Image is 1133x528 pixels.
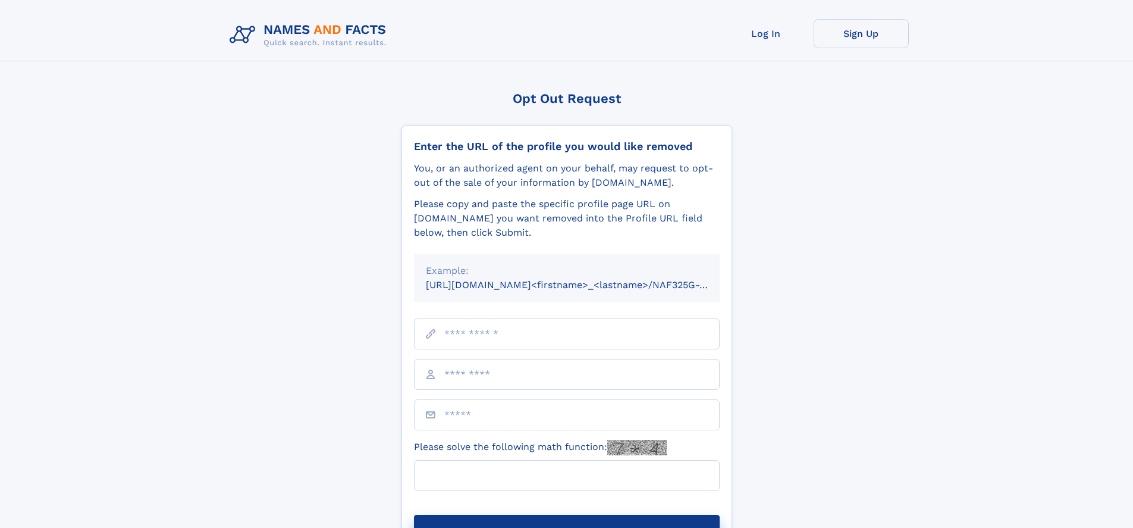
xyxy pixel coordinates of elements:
[414,197,720,240] div: Please copy and paste the specific profile page URL on [DOMAIN_NAME] you want removed into the Pr...
[225,19,396,51] img: Logo Names and Facts
[718,19,814,48] a: Log In
[401,91,732,106] div: Opt Out Request
[426,279,742,290] small: [URL][DOMAIN_NAME]<firstname>_<lastname>/NAF325G-xxxxxxxx
[414,440,667,455] label: Please solve the following math function:
[414,140,720,153] div: Enter the URL of the profile you would like removed
[414,161,720,190] div: You, or an authorized agent on your behalf, may request to opt-out of the sale of your informatio...
[814,19,909,48] a: Sign Up
[426,264,708,278] div: Example:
